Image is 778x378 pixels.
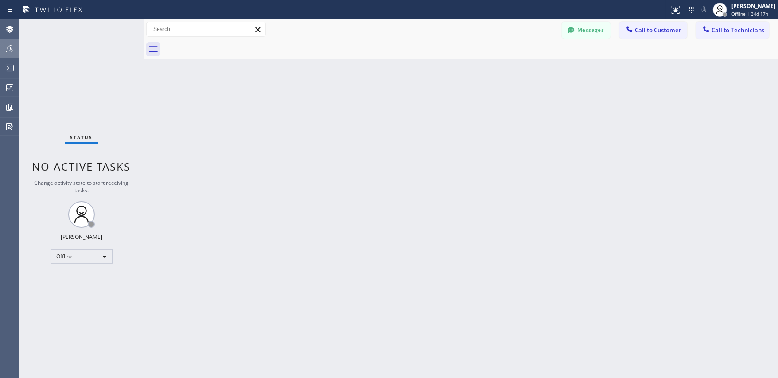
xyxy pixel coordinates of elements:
span: Offline | 34d 17h [731,11,768,17]
span: Status [70,134,93,140]
input: Search [147,22,265,36]
span: Call to Customer [635,26,681,34]
button: Call to Technicians [696,22,769,39]
div: [PERSON_NAME] [61,233,102,241]
button: Messages [562,22,611,39]
div: [PERSON_NAME] [731,2,775,10]
button: Call to Customer [619,22,687,39]
div: Offline [51,249,113,264]
span: Change activity state to start receiving tasks. [35,179,129,194]
button: Mute [698,4,710,16]
span: No active tasks [32,159,131,174]
span: Call to Technicians [712,26,764,34]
